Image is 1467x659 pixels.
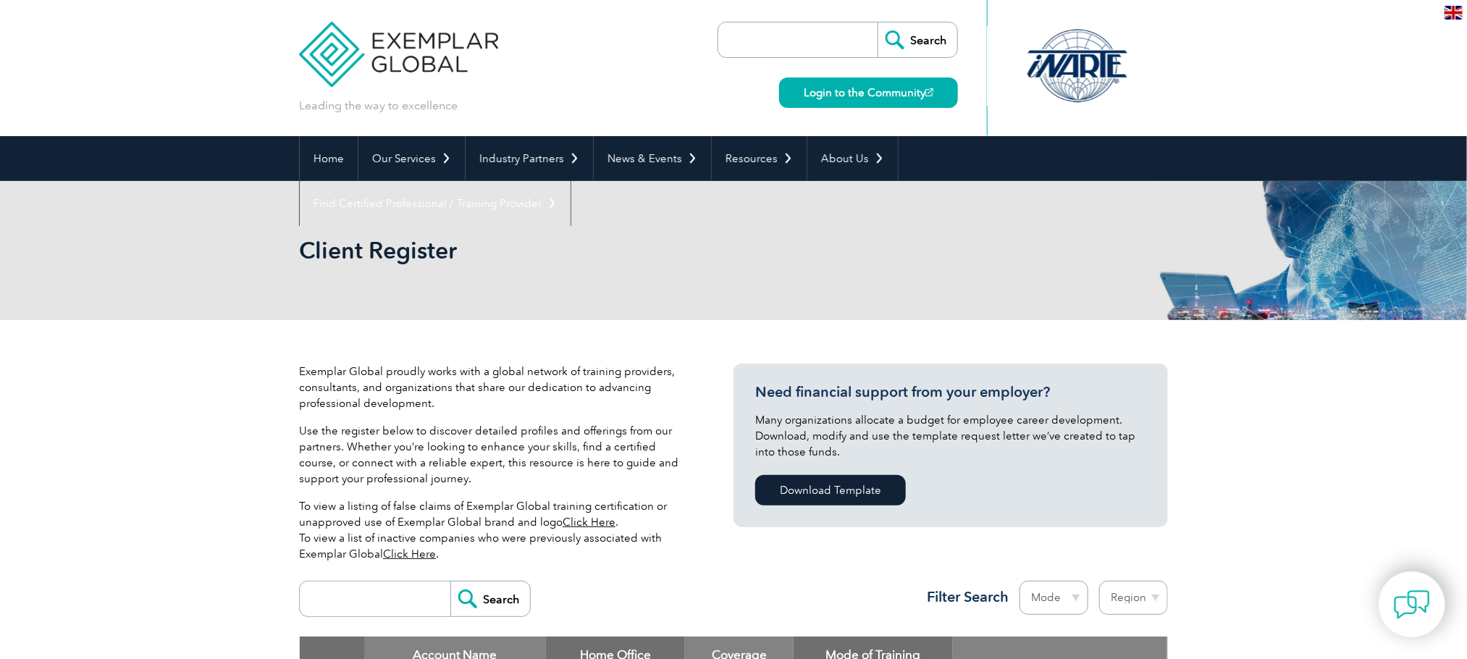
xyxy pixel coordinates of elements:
[878,22,957,57] input: Search
[807,136,898,181] a: About Us
[383,547,436,561] a: Click Here
[299,98,458,114] p: Leading the way to excellence
[299,364,690,411] p: Exemplar Global proudly works with a global network of training providers, consultants, and organ...
[1394,587,1430,623] img: contact-chat.png
[918,588,1009,606] h3: Filter Search
[779,77,958,108] a: Login to the Community
[450,582,530,616] input: Search
[755,475,906,505] a: Download Template
[300,181,571,226] a: Find Certified Professional / Training Provider
[712,136,807,181] a: Resources
[466,136,593,181] a: Industry Partners
[299,423,690,487] p: Use the register below to discover detailed profiles and offerings from our partners. Whether you...
[563,516,615,529] a: Click Here
[299,239,907,262] h2: Client Register
[299,498,690,562] p: To view a listing of false claims of Exemplar Global training certification or unapproved use of ...
[755,412,1146,460] p: Many organizations allocate a budget for employee career development. Download, modify and use th...
[925,88,933,96] img: open_square.png
[594,136,711,181] a: News & Events
[755,383,1146,401] h3: Need financial support from your employer?
[358,136,465,181] a: Our Services
[300,136,358,181] a: Home
[1445,6,1463,20] img: en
